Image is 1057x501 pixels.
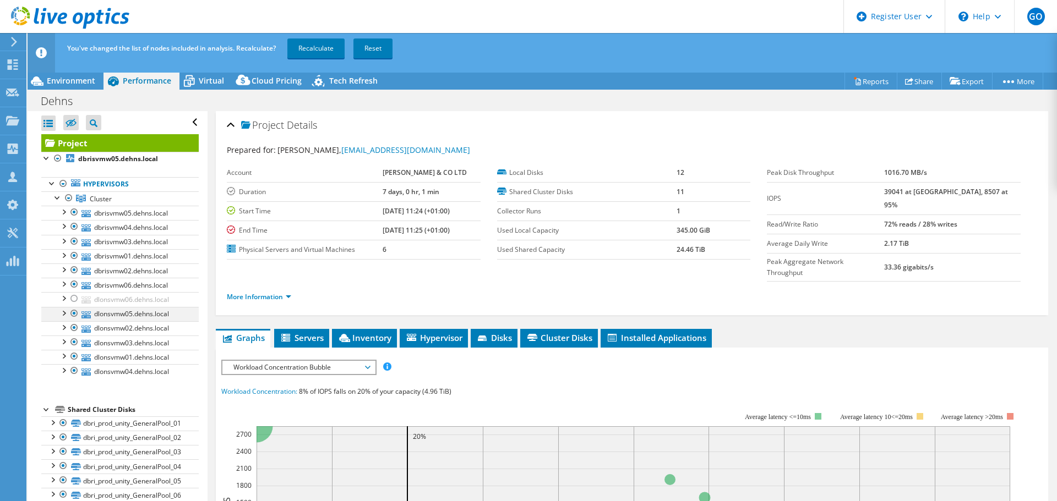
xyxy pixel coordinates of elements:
[383,187,439,196] b: 7 days, 0 hr, 1 min
[413,432,426,441] text: 20%
[767,193,884,204] label: IOPS
[941,413,1003,421] text: Average latency >20ms
[47,75,95,86] span: Environment
[41,321,199,335] a: dlonsvmw02.dehns.local
[840,413,913,421] tspan: Average latency 10<=20ms
[280,332,324,343] span: Servers
[227,186,383,197] label: Duration
[41,445,199,459] a: dbri_prod_unity_GeneralPool_03
[41,134,199,152] a: Project
[992,73,1043,90] a: More
[41,191,199,206] a: Cluster
[41,474,199,488] a: dbri_prod_unity_GeneralPool_05
[677,245,705,254] b: 24.46 TiB
[236,430,252,439] text: 2700
[383,206,450,216] b: [DATE] 11:24 (+01:00)
[884,219,957,229] b: 72% reads / 28% writes
[41,152,199,166] a: dbrisvmw05.dehns.local
[78,154,158,163] b: dbrisvmw05.dehns.local
[941,73,993,90] a: Export
[199,75,224,86] span: Virtual
[897,73,942,90] a: Share
[341,145,470,155] a: [EMAIL_ADDRESS][DOMAIN_NAME]
[41,416,199,431] a: dbri_prod_unity_GeneralPool_01
[123,75,171,86] span: Performance
[497,167,677,178] label: Local Disks
[41,459,199,474] a: dbri_prod_unity_GeneralPool_04
[227,292,291,301] a: More Information
[227,167,383,178] label: Account
[299,387,451,396] span: 8% of IOPS falls on 20% of your capacity (4.96 TiB)
[383,168,467,177] b: [PERSON_NAME] & CO LTD
[227,145,276,155] label: Prepared for:
[67,43,276,53] span: You've changed the list of nodes included in analysis. Recalculate?
[41,220,199,234] a: dbrisvmw04.dehns.local
[68,403,199,416] div: Shared Cluster Disks
[41,335,199,350] a: dlonsvmw03.dehns.local
[677,187,684,196] b: 11
[767,256,884,278] label: Peak Aggregate Network Throughput
[677,168,684,177] b: 12
[41,350,199,364] a: dlonsvmw01.dehns.local
[41,263,199,278] a: dbrisvmw02.dehns.local
[383,245,386,254] b: 6
[606,332,706,343] span: Installed Applications
[526,332,592,343] span: Cluster Disks
[884,262,934,272] b: 33.36 gigabits/s
[41,206,199,220] a: dbrisvmw05.dehns.local
[236,447,252,456] text: 2400
[677,206,680,216] b: 1
[353,38,393,58] a: Reset
[745,413,811,421] tspan: Average latency <=10ms
[287,38,345,58] a: Recalculate
[337,332,391,343] span: Inventory
[227,206,383,217] label: Start Time
[41,292,199,306] a: dlonsvmw06.dehns.local
[329,75,378,86] span: Tech Refresh
[236,464,252,473] text: 2100
[41,177,199,191] a: Hypervisors
[252,75,302,86] span: Cloud Pricing
[497,225,677,236] label: Used Local Capacity
[476,332,512,343] span: Disks
[884,168,927,177] b: 1016.70 MB/s
[41,278,199,292] a: dbrisvmw06.dehns.local
[497,244,677,255] label: Used Shared Capacity
[236,481,252,490] text: 1800
[41,307,199,321] a: dlonsvmw05.dehns.local
[277,145,470,155] span: [PERSON_NAME],
[41,431,199,445] a: dbri_prod_unity_GeneralPool_02
[958,12,968,21] svg: \n
[90,194,112,203] span: Cluster
[677,225,710,235] b: 345.00 GiB
[884,187,1008,210] b: 39041 at [GEOGRAPHIC_DATA], 8507 at 95%
[221,387,297,396] span: Workload Concentration:
[228,361,369,374] span: Workload Concentration Bubble
[497,206,677,217] label: Collector Runs
[1027,8,1045,25] span: GO
[241,120,284,131] span: Project
[405,332,462,343] span: Hypervisor
[221,332,265,343] span: Graphs
[767,238,884,249] label: Average Daily Write
[227,244,383,255] label: Physical Servers and Virtual Machines
[497,186,677,197] label: Shared Cluster Disks
[227,225,383,236] label: End Time
[41,235,199,249] a: dbrisvmw03.dehns.local
[767,219,884,230] label: Read/Write Ratio
[383,225,450,235] b: [DATE] 11:25 (+01:00)
[287,118,317,131] span: Details
[884,239,909,248] b: 2.17 TiB
[41,249,199,263] a: dbrisvmw01.dehns.local
[36,95,90,107] h1: Dehns
[767,167,884,178] label: Peak Disk Throughput
[844,73,897,90] a: Reports
[41,364,199,378] a: dlonsvmw04.dehns.local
